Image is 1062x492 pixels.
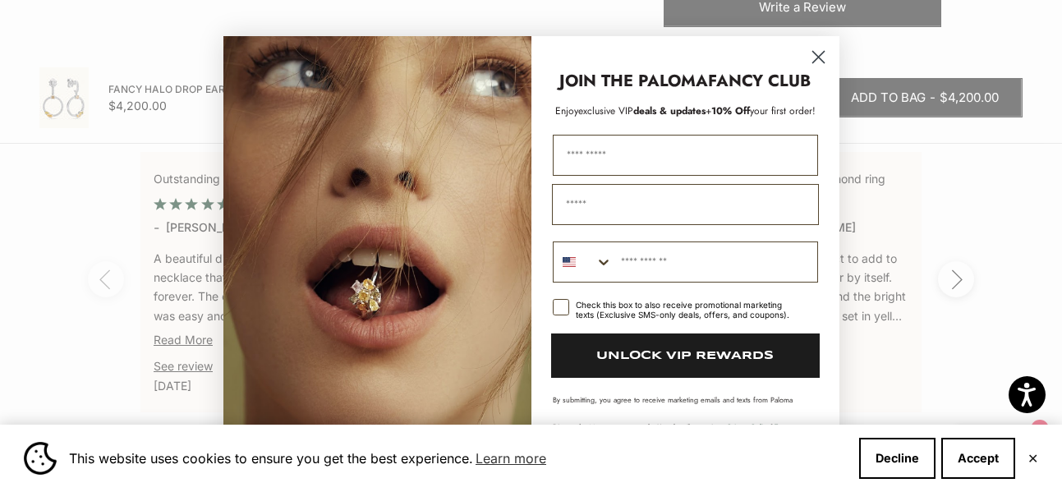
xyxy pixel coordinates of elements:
[563,255,576,269] img: United States
[578,103,633,118] span: exclusive VIP
[804,43,833,71] button: Close dialog
[554,242,613,282] button: Search Countries
[473,446,549,471] a: Learn more
[553,135,818,176] input: First Name
[553,394,818,432] p: By submitting, you agree to receive marketing emails and texts from Paloma Diamonds. Msg rates ma...
[69,446,846,471] span: This website uses cookies to ensure you get the best experience.
[576,300,798,320] div: Check this box to also receive promotional marketing texts (Exclusive SMS-only deals, offers, and...
[728,421,795,432] span: & .
[859,438,936,479] button: Decline
[728,421,770,432] a: Privacy Policy
[1028,453,1038,463] button: Close
[559,69,708,93] strong: JOIN THE PALOMA
[941,438,1015,479] button: Accept
[578,103,706,118] span: deals & updates
[24,442,57,475] img: Cookie banner
[706,103,816,118] span: + your first order!
[223,36,531,457] img: Loading...
[708,69,811,93] strong: FANCY CLUB
[613,242,817,282] input: Phone Number
[552,184,819,225] input: Email
[711,103,750,118] span: 10% Off
[551,333,820,378] button: UNLOCK VIP REWARDS
[555,103,578,118] span: Enjoy
[775,421,793,432] a: Terms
